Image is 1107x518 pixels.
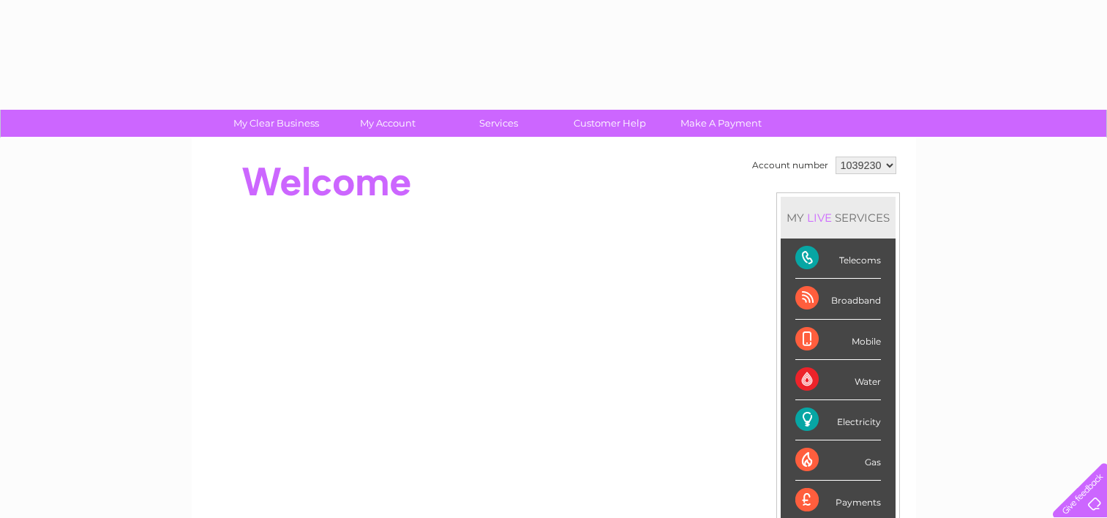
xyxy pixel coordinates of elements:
div: Gas [795,440,881,481]
div: Mobile [795,320,881,360]
div: Water [795,360,881,400]
div: MY SERVICES [781,197,896,239]
div: LIVE [804,211,835,225]
div: Broadband [795,279,881,319]
a: Services [438,110,559,137]
div: Electricity [795,400,881,440]
td: Account number [748,153,832,178]
a: My Clear Business [216,110,337,137]
a: Make A Payment [661,110,781,137]
a: Customer Help [549,110,670,137]
div: Telecoms [795,239,881,279]
a: My Account [327,110,448,137]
